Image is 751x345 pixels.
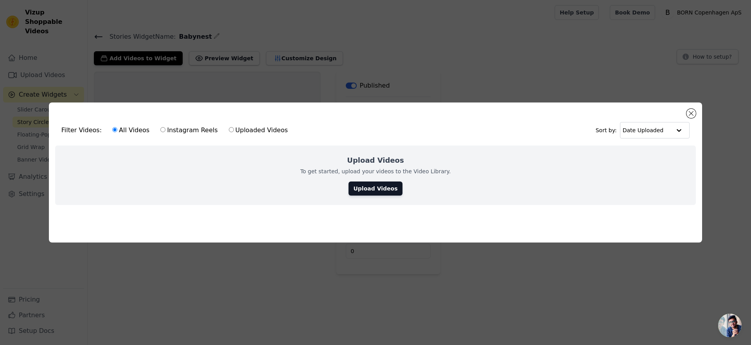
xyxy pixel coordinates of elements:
div: Filter Videos: [61,121,292,139]
a: Upload Videos [349,181,402,196]
div: Sort by: [596,122,690,138]
a: Open chat [718,314,742,337]
label: Instagram Reels [160,125,218,135]
label: All Videos [112,125,150,135]
label: Uploaded Videos [228,125,288,135]
button: Close modal [686,109,696,118]
p: To get started, upload your videos to the Video Library. [300,167,451,175]
h2: Upload Videos [347,155,404,166]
